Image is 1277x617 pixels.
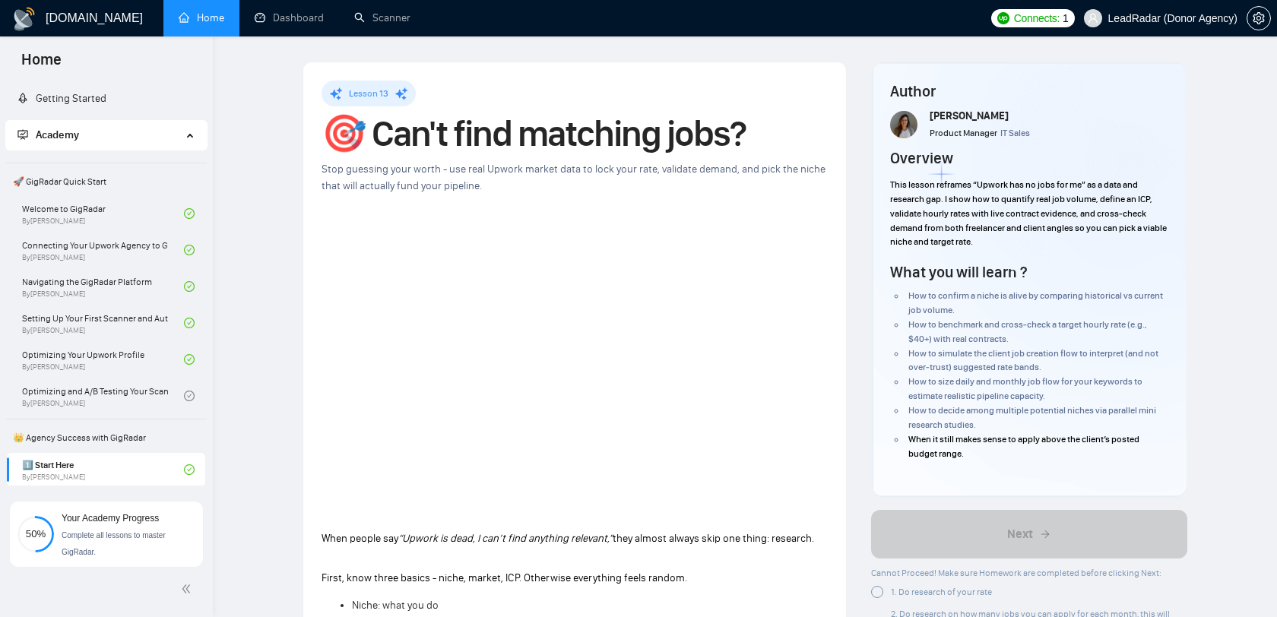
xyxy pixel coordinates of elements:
iframe: Intercom live chat [1225,565,1262,602]
span: check-circle [184,281,195,292]
span: check-circle [184,245,195,255]
span: Next [1007,525,1033,543]
span: Connects: [1014,10,1060,27]
a: Optimizing and A/B Testing Your Scanner for Better ResultsBy[PERSON_NAME] [22,379,184,413]
span: How to benchmark and cross‑check a target hourly rate (e.g., $40+) with real contracts. [908,319,1147,344]
a: rocketGetting Started [17,92,106,105]
span: check-circle [184,318,195,328]
a: homeHome [179,11,224,24]
span: setting [1247,12,1270,24]
span: 50% [17,529,54,539]
span: check-circle [184,354,195,365]
span: Niche: what you do [352,599,439,612]
span: 👑 Agency Success with GigRadar [7,422,205,453]
a: 1️⃣ Start HereBy[PERSON_NAME] [22,453,184,486]
li: Getting Started [5,84,207,114]
span: This lesson reframes “Upwork has no jobs for me” as a data and research gap. I show how to quanti... [890,179,1167,247]
h4: Author [890,81,1169,102]
span: double-left [181,581,196,596]
a: Welcome to GigRadarBy[PERSON_NAME] [22,197,184,230]
a: Navigating the GigRadar PlatformBy[PERSON_NAME] [22,270,184,303]
a: Connecting Your Upwork Agency to GigRadarBy[PERSON_NAME] [22,233,184,267]
img: upwork-logo.png [997,12,1009,24]
img: logo [12,7,36,31]
span: fund-projection-screen [17,129,28,140]
span: Academy [36,128,79,141]
h1: 🎯 Can't find matching jobs? [322,117,828,150]
em: “Upwork is dead, I can’t find anything relevant,” [398,532,613,545]
span: check-circle [184,391,195,401]
span: Lesson 13 [349,88,388,99]
span: How to decide among multiple potential niches via parallel mini research studies. [908,405,1156,430]
button: setting [1247,6,1271,30]
span: Product Manager [930,128,997,138]
span: they almost always skip one thing: research. [613,532,814,545]
span: First, know three basics - niche, market, ICP. Otherwise everything feels random. [322,571,687,584]
span: Your Academy Progress [62,513,159,524]
a: searchScanner [354,11,410,24]
a: dashboardDashboard [255,11,324,24]
span: IT Sales [1000,128,1030,138]
span: How to confirm a niche is alive by comparing historical vs current job volume. [908,290,1163,315]
span: 🚀 GigRadar Quick Start [7,166,205,197]
h4: Overview [890,147,953,169]
span: 1. Do research of your rate [891,587,992,597]
span: How to size daily and monthly job flow for your keywords to estimate realistic pipeline capacity. [908,376,1142,401]
a: setting [1247,12,1271,24]
a: Optimizing Your Upwork ProfileBy[PERSON_NAME] [22,343,184,376]
span: 1 [1063,10,1069,27]
span: Complete all lessons to master GigRadar. [62,531,166,556]
span: Academy [17,128,79,141]
span: Stop guessing your worth - use real Upwork market data to lock your rate, validate demand, and pi... [322,163,825,192]
span: When people say [322,532,398,545]
span: How to simulate the client job creation flow to interpret (and not over‑trust) suggested rate bands. [908,348,1158,373]
span: [PERSON_NAME] [930,109,1009,122]
span: check-circle [184,208,195,219]
button: Next [871,510,1188,558]
h4: What you will learn ? [890,261,1027,283]
a: Setting Up Your First Scanner and Auto-BidderBy[PERSON_NAME] [22,306,184,340]
span: Cannot Proceed! Make sure Homework are completed before clicking Next: [871,568,1161,578]
span: user [1088,13,1098,24]
span: check-circle [184,464,195,475]
span: Home [9,49,74,81]
img: tamara_levit_pic.png [890,111,917,138]
span: When it still makes sense to apply above the client’s posted budget range. [908,434,1139,459]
